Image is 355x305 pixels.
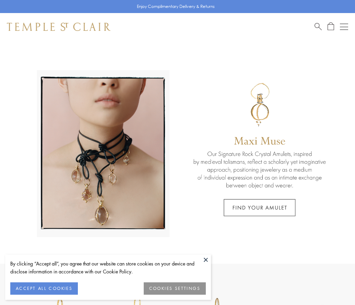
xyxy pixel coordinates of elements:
div: By clicking “Accept all”, you agree that our website can store cookies on your device and disclos... [10,260,206,275]
img: Temple St. Clair [7,23,110,31]
button: COOKIES SETTINGS [144,282,206,295]
button: ACCEPT ALL COOKIES [10,282,78,295]
p: Enjoy Complimentary Delivery & Returns [137,3,215,10]
a: Search [315,22,322,31]
button: Open navigation [340,23,348,31]
a: Open Shopping Bag [328,22,334,31]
